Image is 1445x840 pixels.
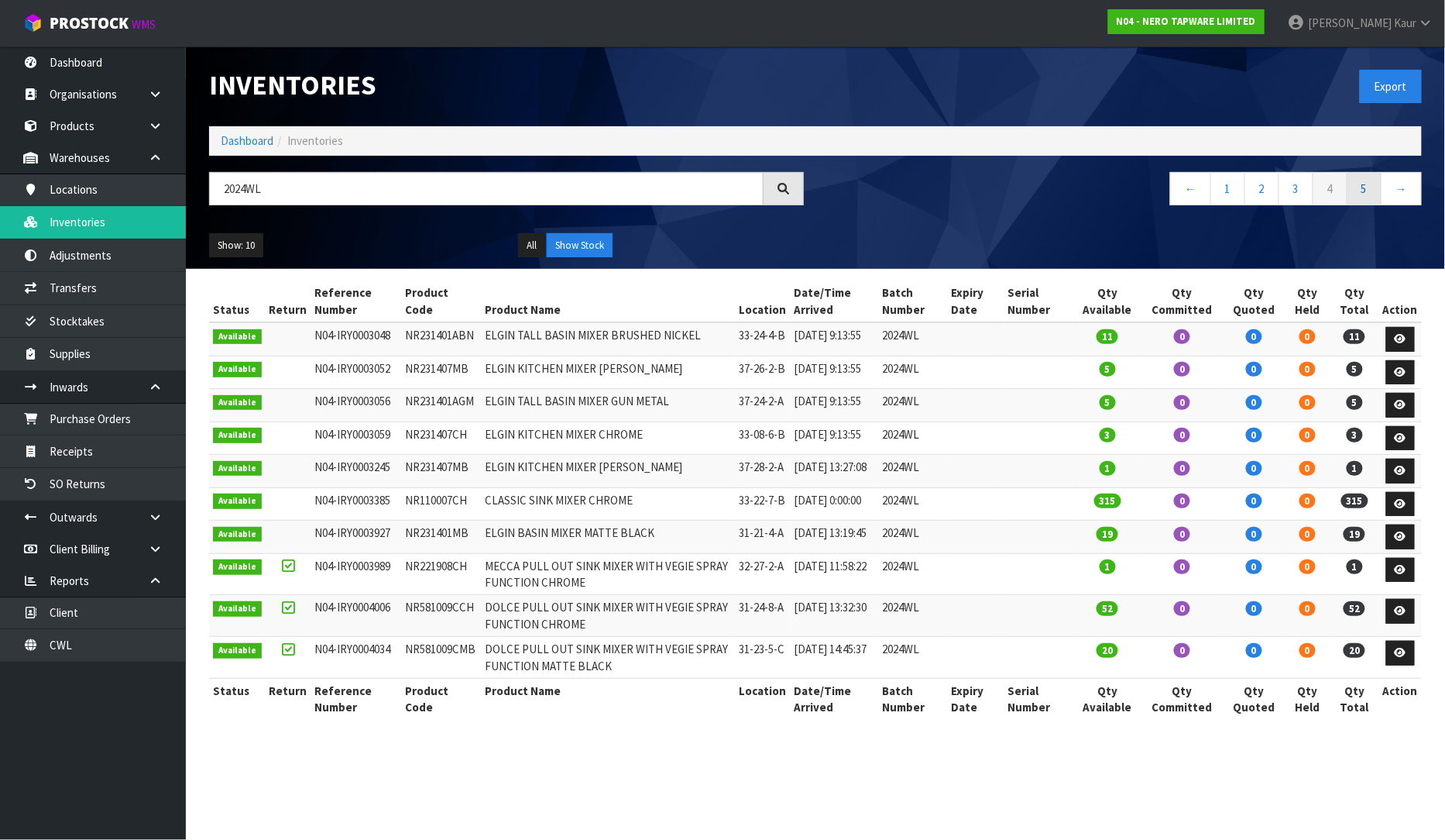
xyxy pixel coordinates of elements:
[735,322,790,356] td: 33-24-4-B
[878,281,947,322] th: Batch Number
[311,595,402,637] td: N04-IRY0004006
[790,389,878,422] td: [DATE] 9:13:55
[1097,527,1118,542] span: 19
[735,455,790,488] td: 37-28-2-A
[790,281,878,322] th: Date/Time Arrived
[1285,679,1330,720] th: Qty Held
[790,422,878,455] td: [DATE] 9:13:55
[1100,428,1116,442] span: 3
[1246,494,1262,508] span: 0
[213,362,262,377] span: Available
[1299,494,1316,508] span: 0
[209,679,266,720] th: Status
[878,553,947,595] td: 2024WL
[1094,494,1121,508] span: 315
[1223,281,1285,322] th: Qty Quoted
[213,494,262,509] span: Available
[213,428,262,443] span: Available
[209,70,804,100] h1: Inventories
[401,455,481,488] td: NR231407MB
[266,679,311,720] th: Return
[1073,679,1141,720] th: Qty Available
[401,389,481,422] td: NR231401AGM
[1174,362,1190,377] span: 0
[481,595,735,637] td: DOLCE PULL OUT SINK MIXER WITH VEGIE SPRAY FUNCTION CHROME
[50,13,129,33] span: ProStock
[311,679,402,720] th: Reference Number
[878,422,947,455] td: 2024WL
[1100,395,1116,410] span: 5
[1330,679,1379,720] th: Qty Total
[878,637,947,679] td: 2024WL
[401,521,481,554] td: NR231401MB
[1174,527,1190,542] span: 0
[1299,362,1316,377] span: 0
[1244,172,1279,205] a: 2
[790,322,878,356] td: [DATE] 9:13:55
[878,595,947,637] td: 2024WL
[287,133,343,148] span: Inventories
[266,281,311,322] th: Return
[790,455,878,488] td: [DATE] 13:27:08
[1174,643,1190,658] span: 0
[1174,395,1190,410] span: 0
[401,637,481,679] td: NR581009CMB
[311,356,402,389] td: N04-IRY0003052
[213,527,262,542] span: Available
[1341,494,1368,508] span: 315
[878,487,947,521] td: 2024WL
[1004,281,1073,322] th: Serial Number
[311,389,402,422] td: N04-IRY0003056
[1360,70,1422,103] button: Export
[1117,15,1256,28] strong: N04 - NERO TAPWARE LIMITED
[1285,281,1330,322] th: Qty Held
[735,595,790,637] td: 31-24-8-A
[1097,643,1118,658] span: 20
[481,521,735,554] td: ELGIN BASIN MIXER MATTE BLACK
[1347,395,1363,410] span: 5
[481,422,735,455] td: ELGIN KITCHEN MIXER CHROME
[878,679,947,720] th: Batch Number
[1174,428,1190,442] span: 0
[209,172,764,205] input: Search inventories
[1381,172,1422,205] a: →
[213,601,262,617] span: Available
[1347,428,1363,442] span: 3
[1100,362,1116,377] span: 5
[1108,9,1265,34] a: N04 - NERO TAPWARE LIMITED
[1299,329,1316,344] span: 0
[1174,461,1190,476] span: 0
[401,487,481,521] td: NR110007CH
[1210,172,1245,205] a: 1
[735,389,790,422] td: 37-24-2-A
[311,553,402,595] td: N04-IRY0003989
[1347,559,1363,574] span: 1
[311,281,402,322] th: Reference Number
[878,521,947,554] td: 2024WL
[735,487,790,521] td: 33-22-7-B
[547,233,613,258] button: Show Stock
[1097,329,1118,344] span: 11
[1344,643,1365,658] span: 20
[1246,461,1262,476] span: 0
[735,553,790,595] td: 32-27-2-A
[1344,329,1365,344] span: 11
[311,322,402,356] td: N04-IRY0003048
[947,679,1004,720] th: Expiry Date
[481,281,735,322] th: Product Name
[213,329,262,345] span: Available
[1246,395,1262,410] span: 0
[481,553,735,595] td: MECCA PULL OUT SINK MIXER WITH VEGIE SPRAY FUNCTION CHROME
[1299,559,1316,574] span: 0
[790,356,878,389] td: [DATE] 9:13:55
[1299,601,1316,616] span: 0
[1100,461,1116,476] span: 1
[1299,461,1316,476] span: 0
[311,487,402,521] td: N04-IRY0003385
[481,389,735,422] td: ELGIN TALL BASIN MIXER GUN METAL
[1299,395,1316,410] span: 0
[481,487,735,521] td: CLASSIC SINK MIXER CHROME
[735,521,790,554] td: 31-21-4-A
[213,395,262,411] span: Available
[1246,601,1262,616] span: 0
